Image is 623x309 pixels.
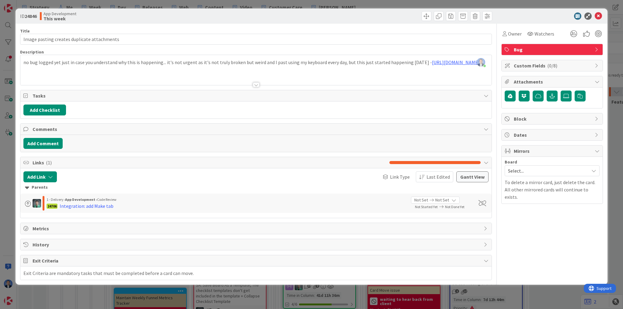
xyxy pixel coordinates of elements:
span: Mirrors [514,147,592,155]
span: Attachments [514,78,592,85]
span: Owner [508,30,522,37]
span: App Development [44,11,76,16]
button: Add Comment [23,138,63,149]
button: Last Edited [416,171,453,182]
span: Watchers [534,30,554,37]
b: App Development › [65,197,97,202]
input: type card name here... [20,34,492,45]
span: ( 1 ) [46,160,52,166]
img: 0C7sLYpboC8qJ4Pigcws55mStztBx44M.png [477,58,485,67]
span: Not Set [414,197,428,203]
span: Code Review [97,197,117,202]
span: Block [514,115,592,122]
a: [URL][DOMAIN_NAME] [432,59,480,65]
span: Not Set [435,197,449,203]
span: Select... [508,167,586,175]
button: Add Link [23,171,57,182]
span: Tasks [33,92,481,99]
p: To delete a mirror card, just delete the card. All other mirrored cards will continue to exists. [505,179,600,201]
p: no bug logged yet just in case you understand why this is happening... it's not urgent as it's no... [23,59,489,66]
b: 24846 [25,13,37,19]
span: Comments [33,125,481,133]
span: Description [20,49,44,55]
span: Not Done Yet [445,204,465,209]
span: ID [20,12,37,20]
button: Gantt View [456,171,489,182]
span: Links [33,159,386,166]
button: Add Checklist [23,105,66,115]
span: Metrics [33,225,481,232]
span: Support [13,1,28,8]
span: Last Edited [426,173,450,180]
span: Exit Criteria [33,257,481,264]
span: History [33,241,481,248]
img: VP [33,199,41,208]
span: Board [505,160,517,164]
div: Exit Criteria are mandatory tasks that must be completed before a card can move. [23,270,194,277]
b: This week [44,16,76,21]
span: Custom Fields [514,62,592,69]
label: Title [20,28,30,34]
div: Parents [25,184,487,191]
span: Dates [514,131,592,139]
span: ( 0/8 ) [547,63,557,69]
div: Integration: add Make tab [60,202,113,210]
span: 1 - Delivery › [47,197,65,202]
span: Link Type [390,173,410,180]
span: Bug [514,46,592,53]
div: 24706 [47,204,57,209]
span: Not Started Yet [415,204,438,209]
